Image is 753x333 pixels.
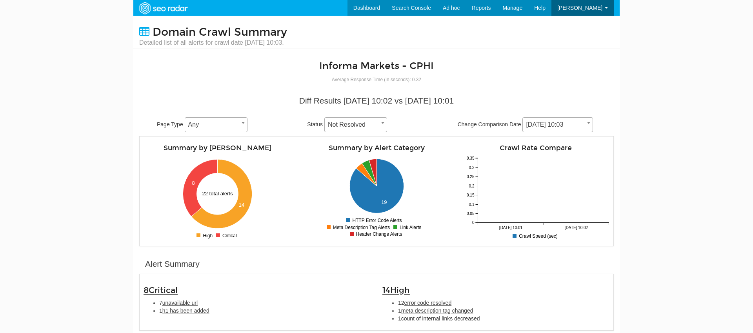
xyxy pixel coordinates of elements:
[401,308,473,314] span: meta description tag changed
[398,307,609,315] li: 1
[523,119,593,130] span: 09/04/2025 10:03
[458,121,521,127] span: Change Comparison Date
[401,315,480,322] span: count of internal links decreased
[153,25,287,39] span: Domain Crawl Summary
[462,144,609,152] h4: Crawl Rate Compare
[469,202,475,207] tspan: 0.1
[324,117,387,132] span: Not Resolved
[469,166,475,170] tspan: 0.3
[144,144,291,152] h4: Summary by [PERSON_NAME]
[159,299,371,307] li: 7
[390,285,410,295] span: High
[319,60,434,72] a: Informa Markets - CPHI
[503,5,523,11] span: Manage
[398,299,609,307] li: 12
[469,184,475,188] tspan: 0.2
[139,38,287,47] small: Detailed list of all alerts for crawl date [DATE] 10:03.
[157,121,183,127] span: Page Type
[472,220,475,225] tspan: 0
[325,119,387,130] span: Not Resolved
[467,211,475,216] tspan: 0.05
[472,5,491,11] span: Reports
[145,95,608,107] div: Diff Results [DATE] 10:02 vs [DATE] 10:01
[307,121,323,127] span: Status
[185,119,247,130] span: Any
[398,315,609,322] li: 1
[332,77,421,82] small: Average Response Time (in seconds): 0.32
[145,258,200,270] div: Alert Summary
[159,307,371,315] li: 1
[565,226,588,230] tspan: [DATE] 10:02
[557,5,602,11] span: [PERSON_NAME]
[499,226,523,230] tspan: [DATE] 10:01
[443,5,460,11] span: Ad hoc
[303,144,450,152] h4: Summary by Alert Category
[136,1,190,15] img: SEORadar
[404,300,452,306] span: error code resolved
[467,175,475,179] tspan: 0.25
[162,308,209,314] span: h1 has been added
[185,117,247,132] span: Any
[534,5,546,11] span: Help
[382,285,410,295] span: 14
[467,193,475,197] tspan: 0.15
[162,300,198,306] span: unavailable url
[149,285,178,295] span: Critical
[144,285,178,295] span: 8
[467,156,475,160] tspan: 0.35
[202,191,233,197] text: 22 total alerts
[522,117,593,132] span: 09/04/2025 10:03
